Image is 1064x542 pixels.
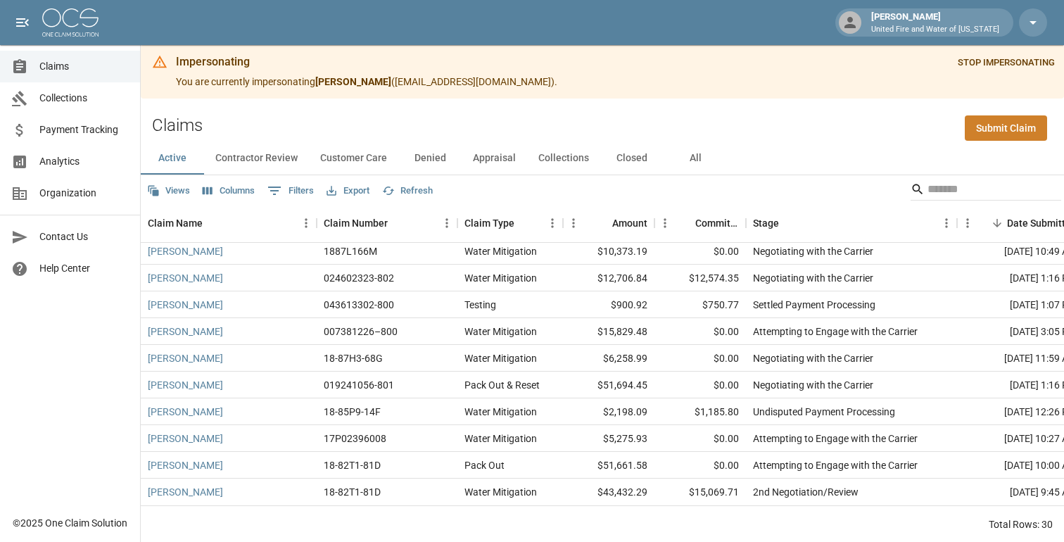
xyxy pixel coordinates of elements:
[39,91,129,106] span: Collections
[148,378,223,392] a: [PERSON_NAME]
[204,141,309,175] button: Contractor Review
[323,180,373,202] button: Export
[514,213,534,233] button: Sort
[398,141,462,175] button: Denied
[563,238,654,265] div: $10,373.19
[203,213,222,233] button: Sort
[936,213,957,234] button: Menu
[464,203,514,243] div: Claim Type
[464,244,537,258] div: Water Mitigation
[176,49,557,94] div: You are currently impersonating ( [EMAIL_ADDRESS][DOMAIN_NAME] ).
[324,458,381,472] div: 18-82T1-81D
[753,271,873,285] div: Negotiating with the Carrier
[563,345,654,372] div: $6,258.99
[141,141,204,175] button: Active
[436,213,457,234] button: Menu
[654,318,746,345] div: $0.00
[324,378,394,392] div: 019241056-801
[654,213,676,234] button: Menu
[457,203,563,243] div: Claim Type
[464,351,537,365] div: Water Mitigation
[563,291,654,318] div: $900.92
[464,324,537,339] div: Water Mitigation
[911,178,1061,203] div: Search
[866,10,1005,35] div: [PERSON_NAME]
[753,431,918,446] div: Attempting to Engage with the Carrier
[148,271,223,285] a: [PERSON_NAME]
[746,203,957,243] div: Stage
[324,324,398,339] div: 007381226–800
[39,229,129,244] span: Contact Us
[148,485,223,499] a: [PERSON_NAME]
[753,298,875,312] div: Settled Payment Processing
[954,52,1058,74] button: STOP IMPERSONATING
[296,213,317,234] button: Menu
[654,372,746,398] div: $0.00
[141,141,1064,175] div: dynamic tabs
[324,298,394,312] div: 043613302-800
[148,458,223,472] a: [PERSON_NAME]
[987,213,1007,233] button: Sort
[148,203,203,243] div: Claim Name
[42,8,99,37] img: ocs-logo-white-transparent.png
[379,180,436,202] button: Refresh
[753,203,779,243] div: Stage
[654,398,746,425] div: $1,185.80
[176,53,557,70] div: Impersonating
[464,271,537,285] div: Water Mitigation
[464,431,537,446] div: Water Mitigation
[654,238,746,265] div: $0.00
[464,458,505,472] div: Pack Out
[152,115,203,136] h2: Claims
[654,425,746,452] div: $0.00
[957,213,978,234] button: Menu
[563,479,654,505] div: $43,432.29
[563,318,654,345] div: $15,829.48
[563,452,654,479] div: $51,661.58
[600,141,664,175] button: Closed
[563,425,654,452] div: $5,275.93
[779,213,799,233] button: Sort
[39,154,129,169] span: Analytics
[39,261,129,276] span: Help Center
[563,372,654,398] div: $51,694.45
[148,324,223,339] a: [PERSON_NAME]
[989,517,1053,531] div: Total Rows: 30
[148,351,223,365] a: [PERSON_NAME]
[965,115,1047,141] a: Submit Claim
[871,24,999,36] p: United Fire and Water of [US_STATE]
[563,398,654,425] div: $2,198.09
[527,141,600,175] button: Collections
[39,186,129,201] span: Organization
[148,431,223,446] a: [PERSON_NAME]
[676,213,695,233] button: Sort
[563,265,654,291] div: $12,706.84
[753,485,859,499] div: 2nd Negotiation/Review
[148,298,223,312] a: [PERSON_NAME]
[324,485,381,499] div: 18-82T1-81D
[753,324,918,339] div: Attempting to Engage with the Carrier
[324,271,394,285] div: 024602323-802
[753,405,895,419] div: Undisputed Payment Processing
[144,180,194,202] button: Views
[315,76,391,87] strong: [PERSON_NAME]
[612,203,647,243] div: Amount
[753,458,918,472] div: Attempting to Engage with the Carrier
[317,203,457,243] div: Claim Number
[563,203,654,243] div: Amount
[753,378,873,392] div: Negotiating with the Carrier
[39,122,129,137] span: Payment Tracking
[324,405,381,419] div: 18-85P9-14F
[654,452,746,479] div: $0.00
[324,351,383,365] div: 18-87H3-68G
[324,244,377,258] div: 1887L166M
[593,213,612,233] button: Sort
[654,291,746,318] div: $750.77
[309,141,398,175] button: Customer Care
[654,203,746,243] div: Committed Amount
[464,298,496,312] div: Testing
[464,378,540,392] div: Pack Out & Reset
[388,213,407,233] button: Sort
[199,180,258,202] button: Select columns
[148,244,223,258] a: [PERSON_NAME]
